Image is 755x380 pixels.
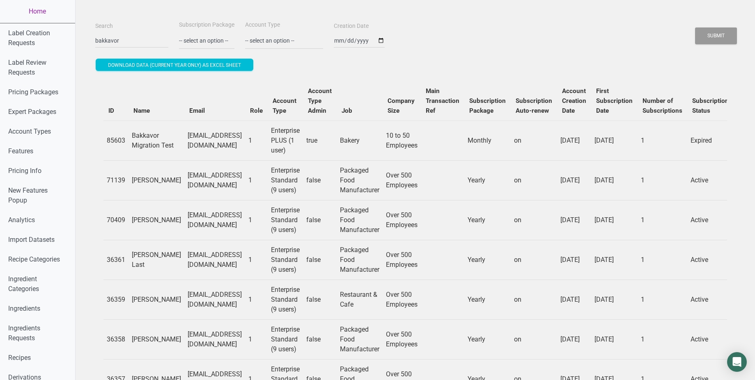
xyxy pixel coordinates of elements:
td: [PERSON_NAME] Last [129,240,184,280]
td: Yearly [464,160,511,200]
td: [DATE] [591,200,638,240]
label: Account Type [245,21,280,29]
td: 1 [245,160,268,200]
td: Enterprise Standard (9 users) [268,319,303,359]
b: ID [108,107,114,114]
label: Search [95,22,113,30]
td: false [303,240,337,280]
label: Creation Date [334,22,369,30]
td: Over 500 Employees [383,200,421,240]
td: 71139 [103,160,129,200]
td: [DATE] [591,160,638,200]
td: 70409 [103,200,129,240]
td: Over 500 Employees [383,280,421,319]
td: [EMAIL_ADDRESS][DOMAIN_NAME] [184,240,245,280]
button: Download data (current year only) as excel sheet [96,59,253,71]
td: 1 [638,280,687,319]
td: 1 [245,240,268,280]
td: [DATE] [591,280,638,319]
td: Bakkavor Migration Test [129,121,184,160]
td: 10 to 50 Employees [383,121,421,160]
td: Over 500 Employees [383,240,421,280]
td: [EMAIL_ADDRESS][DOMAIN_NAME] [184,319,245,359]
td: [PERSON_NAME] [129,319,184,359]
td: on [511,280,557,319]
td: 1 [638,319,687,359]
b: Role [250,107,263,114]
td: Expired [687,121,734,160]
td: Bakery [337,121,383,160]
td: Active [687,160,734,200]
td: 1 [245,319,268,359]
td: 85603 [103,121,129,160]
td: on [511,160,557,200]
td: 1 [245,200,268,240]
b: Email [189,107,205,114]
td: Over 500 Employees [383,160,421,200]
td: Packaged Food Manufacturer [337,240,383,280]
td: on [511,200,557,240]
td: on [511,121,557,160]
label: Subscription Package [179,21,234,29]
td: false [303,280,337,319]
td: 1 [638,240,687,280]
td: Packaged Food Manufacturer [337,319,383,359]
td: [DATE] [591,121,638,160]
td: [EMAIL_ADDRESS][DOMAIN_NAME] [184,280,245,319]
td: Active [687,319,734,359]
b: Account Creation Date [562,87,586,114]
td: false [303,200,337,240]
td: [EMAIL_ADDRESS][DOMAIN_NAME] [184,121,245,160]
td: Enterprise Standard (9 users) [268,280,303,319]
td: Enterprise PLUS (1 user) [268,121,303,160]
td: Monthly [464,121,511,160]
td: Active [687,200,734,240]
td: Active [687,240,734,280]
td: [DATE] [557,280,591,319]
td: 36361 [103,240,129,280]
td: [PERSON_NAME] [129,160,184,200]
td: on [511,240,557,280]
td: Enterprise Standard (9 users) [268,240,303,280]
td: Active [687,280,734,319]
td: 36359 [103,280,129,319]
button: Submit [695,27,737,44]
td: [DATE] [591,319,638,359]
b: First Subscription Date [596,87,633,114]
b: Subscription Auto-renew [516,97,552,114]
td: false [303,160,337,200]
b: Job [342,107,352,114]
td: true [303,121,337,160]
b: Account Type Admin [308,87,332,114]
td: [DATE] [557,121,591,160]
td: 1 [245,280,268,319]
td: 1 [638,121,687,160]
b: Subscription Status [692,97,729,114]
td: Packaged Food Manufacturer [337,200,383,240]
td: false [303,319,337,359]
td: Packaged Food Manufacturer [337,160,383,200]
td: Yearly [464,240,511,280]
td: on [511,319,557,359]
td: [DATE] [557,160,591,200]
td: Yearly [464,200,511,240]
span: Download data (current year only) as excel sheet [108,62,241,68]
td: Enterprise Standard (9 users) [268,200,303,240]
b: Company Size [388,97,415,114]
td: [DATE] [591,240,638,280]
b: Account Type [273,97,296,114]
td: 36358 [103,319,129,359]
b: Subscription Package [469,97,506,114]
td: Restaurant & Cafe [337,280,383,319]
td: Over 500 Employees [383,319,421,359]
td: [EMAIL_ADDRESS][DOMAIN_NAME] [184,160,245,200]
td: [PERSON_NAME] [129,280,184,319]
td: 1 [638,160,687,200]
b: Main Transaction Ref [426,87,459,114]
div: Open Intercom Messenger [727,352,747,372]
td: 1 [245,121,268,160]
td: Yearly [464,280,511,319]
b: Number of Subscriptions [643,97,682,114]
b: Name [133,107,150,114]
td: Enterprise Standard (9 users) [268,160,303,200]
